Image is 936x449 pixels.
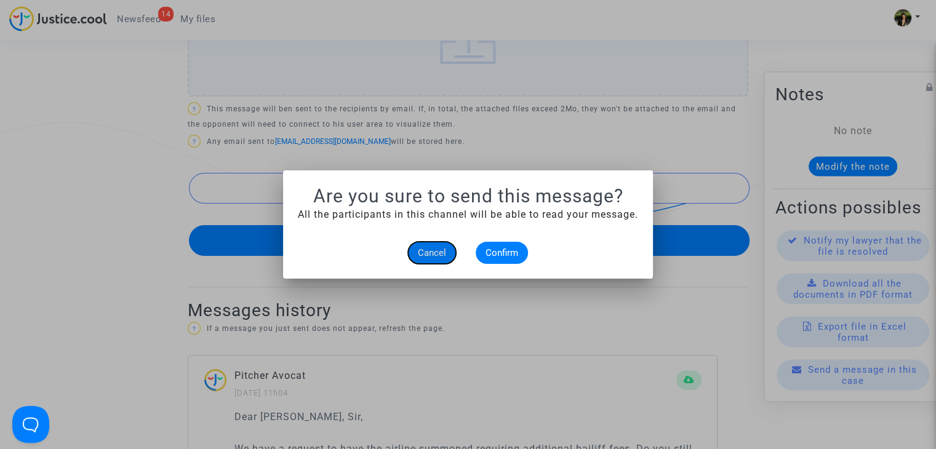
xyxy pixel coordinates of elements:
span: Confirm [486,247,518,258]
span: All the participants in this channel will be able to read your message. [298,209,638,220]
span: Cancel [418,247,446,258]
h1: Are you sure to send this message? [298,185,638,207]
button: Confirm [476,242,528,264]
button: Cancel [408,242,456,264]
iframe: Help Scout Beacon - Open [12,406,49,443]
